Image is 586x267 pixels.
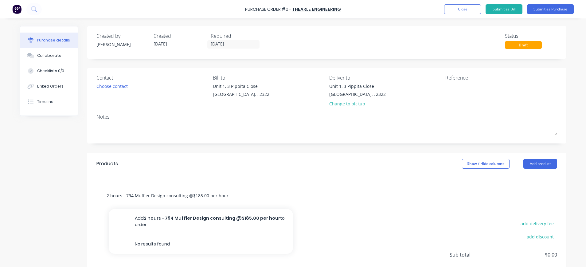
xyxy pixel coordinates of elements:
[496,251,557,258] span: $0.00
[450,251,496,258] span: Sub total
[486,4,522,14] button: Submit as Bill
[329,74,441,81] div: Deliver to
[20,33,78,48] button: Purchase details
[523,233,557,241] button: add discount
[527,4,574,14] button: Submit as Purchase
[20,63,78,79] button: Checklists 0/0
[96,32,149,40] div: Created by
[213,83,269,89] div: Unit 1, 3 Pippita Close
[37,84,64,89] div: Linked Orders
[213,74,325,81] div: Bill to
[37,99,53,104] div: Timeline
[329,91,386,97] div: [GEOGRAPHIC_DATA], , 2322
[292,6,341,12] a: Thearle Engineering
[106,189,229,202] input: Start typing to add a product...
[37,53,61,58] div: Collaborate
[154,32,206,40] div: Created
[96,41,149,48] div: [PERSON_NAME]
[505,32,557,40] div: Status
[20,94,78,109] button: Timeline
[517,219,557,227] button: add delivery fee
[445,74,557,81] div: Reference
[211,32,263,40] div: Required
[37,68,64,74] div: Checklists 0/0
[96,74,208,81] div: Contact
[96,83,128,89] div: Choose contact
[505,41,542,49] div: Draft
[20,79,78,94] button: Linked Orders
[444,4,481,14] button: Close
[329,83,386,89] div: Unit 1, 3 Pippita Close
[37,37,70,43] div: Purchase details
[329,100,386,107] div: Change to pickup
[213,91,269,97] div: [GEOGRAPHIC_DATA], , 2322
[12,5,21,14] img: Factory
[20,48,78,63] button: Collaborate
[462,159,510,169] button: Show / Hide columns
[96,160,118,167] div: Products
[96,113,557,120] div: Notes
[523,159,557,169] button: Add product
[109,209,293,234] button: Add2 hours - 794 Muffler Design consulting @$185.00 per hourto order
[245,6,291,13] div: Purchase Order #0 -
